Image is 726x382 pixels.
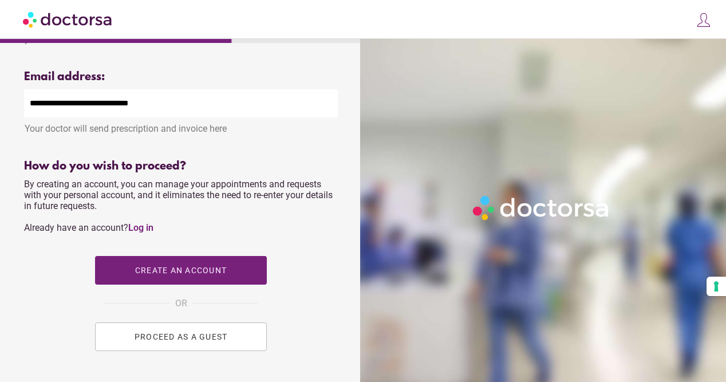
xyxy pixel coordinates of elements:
[707,277,726,296] button: Your consent preferences for tracking technologies
[175,296,187,311] span: OR
[24,160,338,173] div: How do you wish to proceed?
[95,256,267,285] button: Create an account
[24,70,338,84] div: Email address:
[23,6,113,32] img: Doctorsa.com
[24,117,338,134] div: Your doctor will send prescription and invoice here
[135,332,228,341] span: PROCEED AS A GUEST
[128,222,153,233] a: Log in
[24,179,333,233] span: By creating an account, you can manage your appointments and requests with your personal account,...
[696,12,712,28] img: icons8-customer-100.png
[469,192,614,225] img: Logo-Doctorsa-trans-White-partial-flat.png
[135,266,227,275] span: Create an account
[95,322,267,351] button: PROCEED AS A GUEST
